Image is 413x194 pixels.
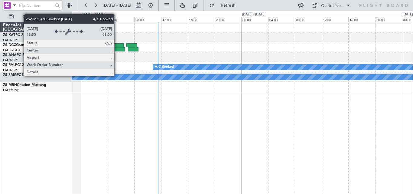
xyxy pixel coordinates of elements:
[3,48,20,52] a: FAGC/GCJ
[309,1,354,10] button: Quick Links
[3,33,25,37] a: ZS-KATPC-24
[242,12,265,17] div: [DATE] - [DATE]
[16,15,64,19] span: Only With Activity
[215,17,241,22] div: 20:00
[268,17,295,22] div: 04:00
[7,12,66,21] button: Only With Activity
[322,17,348,22] div: 12:00
[241,17,268,22] div: 00:00
[348,17,375,22] div: 16:00
[82,12,105,17] div: [DATE] - [DATE]
[18,1,53,10] input: Trip Number
[3,38,19,42] a: FACT/CPT
[321,3,342,9] div: Quick Links
[3,53,17,57] span: ZS-AHA
[295,17,321,22] div: 08:00
[3,63,31,67] a: ZS-RVLPC12/NG
[3,83,46,87] a: ZS-MRHCitation Mustang
[3,73,17,77] span: ZS-SMG
[108,17,134,22] div: 04:00
[3,88,19,92] a: FAOR/JNB
[3,58,19,62] a: FACT/CPT
[155,63,174,72] div: A/C Booked
[103,3,131,8] span: [DATE] - [DATE]
[3,68,19,72] a: FACT/CPT
[161,17,188,22] div: 12:00
[3,83,17,87] span: ZS-MRH
[81,17,108,22] div: 00:00
[3,43,16,47] span: ZS-DCC
[216,3,241,8] span: Refresh
[3,53,27,57] a: ZS-AHAPC-24
[134,17,161,22] div: 08:00
[3,63,15,67] span: ZS-RVL
[188,17,214,22] div: 16:00
[3,43,54,47] a: ZS-DCCGrand Caravan - C208
[207,1,243,10] button: Refresh
[3,33,15,37] span: ZS-KAT
[3,73,25,77] a: ZS-SMGPC12
[375,17,402,22] div: 20:00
